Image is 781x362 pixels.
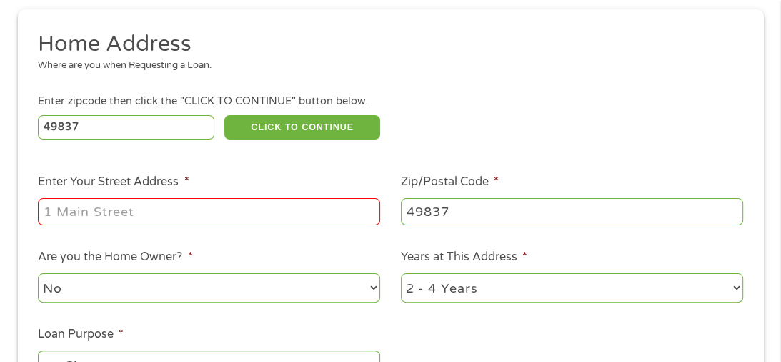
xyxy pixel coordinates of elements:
[401,175,499,190] label: Zip/Postal Code
[401,250,527,265] label: Years at This Address
[38,94,742,109] div: Enter zipcode then click the "CLICK TO CONTINUE" button below.
[224,115,380,140] button: CLICK TO CONTINUE
[38,250,192,265] label: Are you the Home Owner?
[38,175,189,190] label: Enter Your Street Address
[38,327,124,342] label: Loan Purpose
[38,115,214,140] input: Enter Zipcode (e.g 01510)
[38,30,732,59] h2: Home Address
[38,59,732,73] div: Where are you when Requesting a Loan.
[38,198,380,225] input: 1 Main Street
